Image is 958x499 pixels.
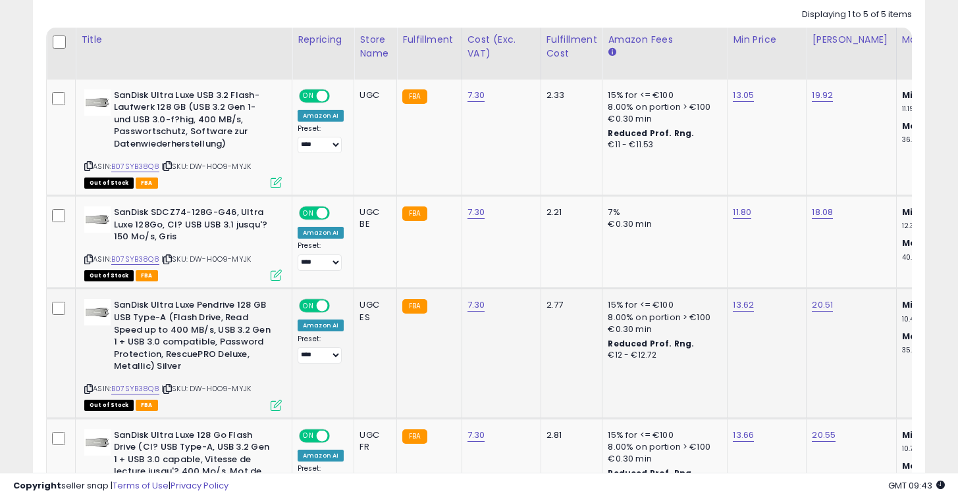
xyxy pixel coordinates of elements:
[113,479,169,492] a: Terms of Use
[812,298,833,312] a: 20.51
[114,206,274,247] b: SanDisk SDCZ74-128G-G46, Ultra Luxe 128Go, Cl? USB USB 3.1 jusqu'? 150 Mo/s, Gris
[328,430,349,441] span: OFF
[84,400,134,411] span: All listings that are currently out of stock and unavailable for purchase on Amazon
[84,429,111,456] img: 21SQBFqNZVL._SL40_.jpg
[111,254,159,265] a: B07SYB38Q8
[402,33,456,47] div: Fulfillment
[902,237,925,249] b: Max:
[608,101,717,113] div: 8.00% on portion > €100
[359,33,391,60] div: Store Name
[733,429,754,442] a: 13.66
[84,299,111,325] img: 21SQBFqNZVL._SL40_.jpg
[402,89,427,104] small: FBA
[546,429,593,441] div: 2.81
[902,206,922,218] b: Min:
[328,90,349,101] span: OFF
[81,33,286,47] div: Title
[608,312,717,323] div: 8.00% on portion > €100
[161,161,251,172] span: | SKU: DW-H0O9-MYJK
[902,89,922,101] b: Min:
[546,299,593,311] div: 2.77
[608,453,717,465] div: €0.30 min
[812,206,833,219] a: 18.08
[328,208,349,219] span: OFF
[608,89,717,101] div: 15% for <= €100
[902,460,925,472] b: Max:
[300,430,317,441] span: ON
[733,206,751,219] a: 11.80
[114,299,274,375] b: SanDisk Ultra Luxe Pendrive 128 GB USB Type-A (Flash Drive, Read Speed up to 400 MB/s, USB 3.2 Ge...
[546,33,597,60] div: Fulfillment Cost
[300,300,317,312] span: ON
[733,298,754,312] a: 13.62
[812,33,890,47] div: [PERSON_NAME]
[902,120,925,132] b: Max:
[13,480,228,492] div: seller snap | |
[608,218,717,230] div: €0.30 min
[84,206,111,233] img: 21SQBFqNZVL._SL40_.jpg
[608,206,717,218] div: 7%
[608,33,722,47] div: Amazon Fees
[546,89,593,101] div: 2.33
[298,227,344,239] div: Amazon AI
[467,89,485,102] a: 7.30
[608,47,616,59] small: Amazon Fees.
[467,33,535,60] div: Cost (Exc. VAT)
[402,206,427,221] small: FBA
[84,89,111,116] img: 21SQBFqNZVL._SL40_.jpg
[111,161,159,172] a: B07SYB38Q8
[13,479,61,492] strong: Copyright
[888,479,945,492] span: 2025-08-11 09:43 GMT
[608,299,717,311] div: 15% for <= €100
[359,206,386,230] div: UGC BE
[608,338,694,349] b: Reduced Prof. Rng.
[136,178,158,189] span: FBA
[298,124,344,154] div: Preset:
[328,300,349,312] span: OFF
[812,429,836,442] a: 20.55
[359,89,386,101] div: UGC
[300,208,317,219] span: ON
[84,299,282,409] div: ASIN:
[298,110,344,122] div: Amazon AI
[84,206,282,279] div: ASIN:
[114,89,274,154] b: SanDisk Ultra Luxe USB 3.2 Flash-Laufwerk 128 GB (USB 3.2 Gen 1- und USB 3.0-f?hig, 400 MB/s, Pas...
[608,323,717,335] div: €0.30 min
[298,241,344,271] div: Preset:
[467,206,485,219] a: 7.30
[902,298,922,311] b: Min:
[902,429,922,441] b: Min:
[608,128,694,139] b: Reduced Prof. Rng.
[84,270,134,281] span: All listings that are currently out of stock and unavailable for purchase on Amazon
[402,429,427,444] small: FBA
[402,299,427,314] small: FBA
[136,270,158,281] span: FBA
[608,350,717,361] div: €12 - €12.72
[467,429,485,442] a: 7.30
[359,429,386,453] div: UGC FR
[111,383,159,394] a: B07SYB38Q8
[161,254,251,264] span: | SKU: DW-H0O9-MYJK
[902,330,925,343] b: Max:
[608,429,717,441] div: 15% for <= €100
[733,89,754,102] a: 13.05
[608,139,717,151] div: €11 - €11.53
[84,89,282,187] div: ASIN:
[467,298,485,312] a: 7.30
[546,206,593,218] div: 2.21
[161,383,251,394] span: | SKU: DW-H0O9-MYJK
[733,33,801,47] div: Min Price
[298,33,348,47] div: Repricing
[359,299,386,323] div: UGC ES
[298,320,344,331] div: Amazon AI
[608,441,717,453] div: 8.00% on portion > €100
[812,89,833,102] a: 19.92
[608,113,717,125] div: €0.30 min
[136,400,158,411] span: FBA
[298,335,344,364] div: Preset:
[300,90,317,101] span: ON
[298,450,344,462] div: Amazon AI
[802,9,912,21] div: Displaying 1 to 5 of 5 items
[171,479,228,492] a: Privacy Policy
[84,178,134,189] span: All listings that are currently out of stock and unavailable for purchase on Amazon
